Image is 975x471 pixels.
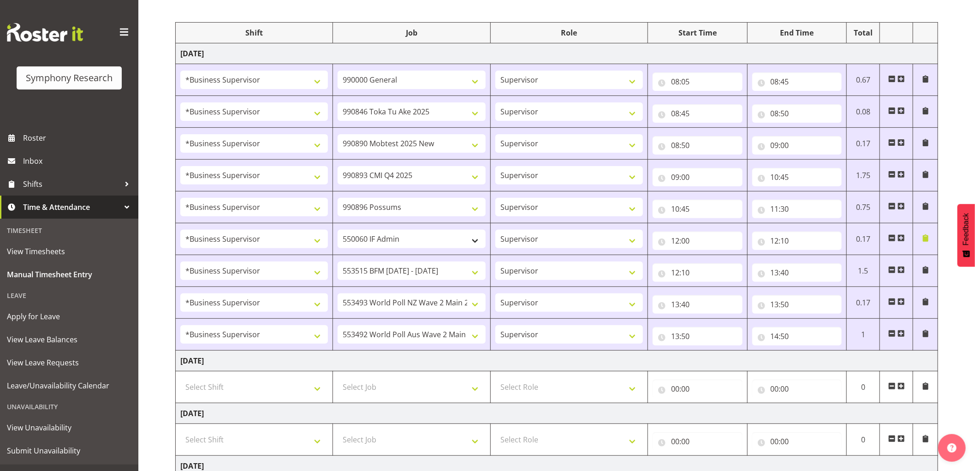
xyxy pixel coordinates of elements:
input: Click to select... [653,432,743,451]
a: Submit Unavailability [2,439,136,462]
td: 0.08 [847,96,880,128]
div: Timesheet [2,221,136,240]
div: End Time [752,27,842,38]
button: Feedback - Show survey [957,204,975,267]
td: [DATE] [176,351,938,371]
td: 1 [847,319,880,351]
span: View Timesheets [7,244,131,258]
div: Unavailability [2,397,136,416]
input: Click to select... [653,263,743,282]
input: Click to select... [653,327,743,346]
td: [DATE] [176,403,938,424]
div: Total [851,27,875,38]
input: Click to select... [752,295,842,314]
span: Time & Attendance [23,200,120,214]
input: Click to select... [752,200,842,218]
input: Click to select... [653,72,743,91]
td: 0 [847,371,880,403]
div: Role [495,27,643,38]
input: Click to select... [653,136,743,155]
div: Job [338,27,485,38]
span: Manual Timesheet Entry [7,268,131,281]
a: View Leave Balances [2,328,136,351]
input: Click to select... [752,432,842,451]
td: 0.67 [847,64,880,96]
span: View Leave Balances [7,333,131,346]
input: Click to select... [752,136,842,155]
div: Leave [2,286,136,305]
input: Click to select... [752,263,842,282]
td: [DATE] [176,43,938,64]
input: Click to select... [653,168,743,186]
input: Click to select... [653,295,743,314]
input: Click to select... [752,380,842,398]
a: View Unavailability [2,416,136,439]
a: Leave/Unavailability Calendar [2,374,136,397]
span: Shifts [23,177,120,191]
td: 1.75 [847,160,880,191]
div: Start Time [653,27,743,38]
span: Inbox [23,154,134,168]
a: Manual Timesheet Entry [2,263,136,286]
td: 0 [847,424,880,456]
td: 1.5 [847,255,880,287]
span: Roster [23,131,134,145]
input: Click to select... [752,232,842,250]
span: Leave/Unavailability Calendar [7,379,131,393]
a: Apply for Leave [2,305,136,328]
a: View Leave Requests [2,351,136,374]
input: Click to select... [653,232,743,250]
input: Click to select... [752,168,842,186]
a: View Timesheets [2,240,136,263]
span: View Unavailability [7,421,131,435]
input: Click to select... [653,200,743,218]
span: Submit Unavailability [7,444,131,458]
td: 0.17 [847,287,880,319]
input: Click to select... [752,327,842,346]
div: Shift [180,27,328,38]
span: Feedback [962,213,970,245]
div: Symphony Research [26,71,113,85]
input: Click to select... [752,104,842,123]
td: 0.17 [847,223,880,255]
input: Click to select... [653,104,743,123]
input: Click to select... [752,72,842,91]
span: View Leave Requests [7,356,131,370]
img: Rosterit website logo [7,23,83,42]
td: 0.17 [847,128,880,160]
td: 0.75 [847,191,880,223]
img: help-xxl-2.png [947,443,957,453]
span: Apply for Leave [7,310,131,323]
input: Click to select... [653,380,743,398]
